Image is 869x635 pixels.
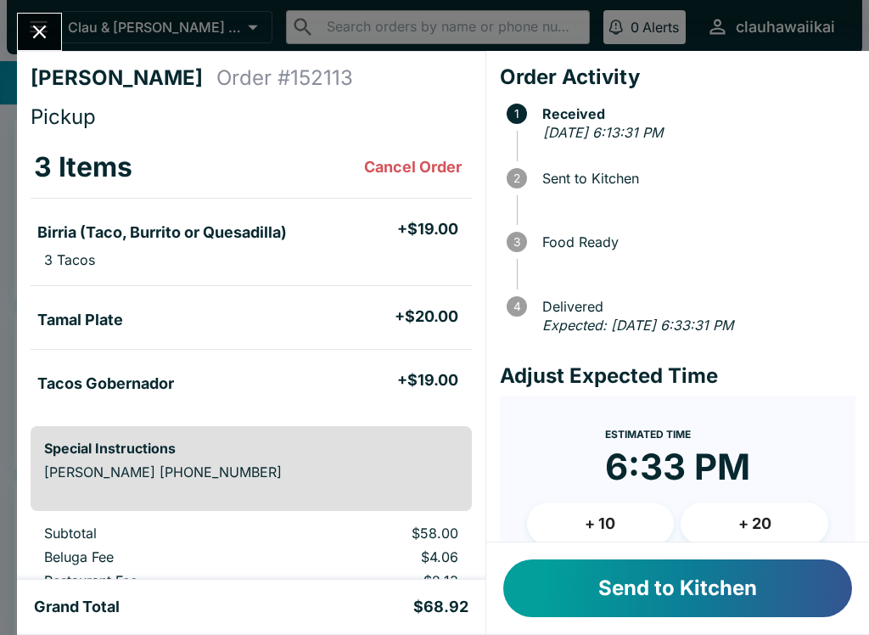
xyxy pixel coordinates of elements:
[34,150,132,184] h3: 3 Items
[503,559,852,617] button: Send to Kitchen
[527,503,675,545] button: + 10
[513,235,520,249] text: 3
[397,370,458,391] h5: + $19.00
[514,107,519,121] text: 1
[44,464,458,480] p: [PERSON_NAME] [PHONE_NUMBER]
[534,299,855,314] span: Delivered
[500,363,855,389] h4: Adjust Expected Time
[357,150,468,184] button: Cancel Order
[44,251,95,268] p: 3 Tacos
[413,597,468,617] h5: $68.92
[18,14,61,50] button: Close
[44,548,264,565] p: Beluga Fee
[500,65,855,90] h4: Order Activity
[44,525,264,542] p: Subtotal
[605,445,750,489] time: 6:33 PM
[44,440,458,457] h6: Special Instructions
[216,65,353,91] h4: Order # 152113
[534,106,855,121] span: Received
[34,597,120,617] h5: Grand Total
[513,171,520,185] text: 2
[397,219,458,239] h5: + $19.00
[395,306,458,327] h5: + $20.00
[37,222,287,243] h5: Birria (Taco, Burrito or Quesadilla)
[681,503,828,545] button: + 20
[37,310,123,330] h5: Tamal Plate
[31,137,472,413] table: orders table
[291,525,457,542] p: $58.00
[291,572,457,589] p: $2.13
[542,317,733,334] em: Expected: [DATE] 6:33:31 PM
[31,65,216,91] h4: [PERSON_NAME]
[44,572,264,589] p: Restaurant Fee
[543,124,663,141] em: [DATE] 6:13:31 PM
[37,374,174,394] h5: Tacos Gobernador
[534,171,855,186] span: Sent to Kitchen
[513,300,520,313] text: 4
[534,234,855,250] span: Food Ready
[31,104,96,129] span: Pickup
[605,428,691,441] span: Estimated Time
[291,548,457,565] p: $4.06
